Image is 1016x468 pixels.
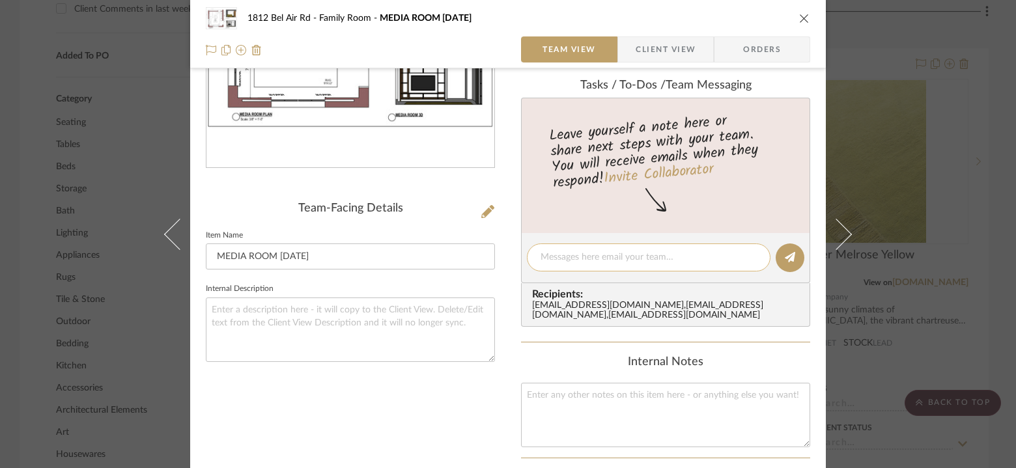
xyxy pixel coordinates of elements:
button: close [798,12,810,24]
div: team Messaging [521,79,810,93]
img: Remove from project [251,45,262,55]
span: Orders [729,36,795,62]
a: Invite Collaborator [603,158,714,191]
input: Enter Item Name [206,243,495,269]
div: Team-Facing Details [206,202,495,216]
span: Family Room [319,14,380,23]
span: Recipients: [532,288,804,300]
div: [EMAIL_ADDRESS][DOMAIN_NAME] , [EMAIL_ADDRESS][DOMAIN_NAME] , [EMAIL_ADDRESS][DOMAIN_NAME] [532,301,804,322]
span: Client View [636,36,696,62]
label: Item Name [206,232,243,239]
img: 18890128-9656-4caa-b7bb-dc8a8a581e9b_48x40.jpg [206,5,237,31]
div: Internal Notes [521,355,810,370]
span: Tasks / To-Dos / [580,79,666,91]
div: Leave yourself a note here or share next steps with your team. You will receive emails when they ... [520,107,812,194]
span: 1812 Bel Air Rd [247,14,319,23]
label: Internal Description [206,286,274,292]
span: MEDIA ROOM [DATE] [380,14,472,23]
span: Team View [543,36,596,62]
